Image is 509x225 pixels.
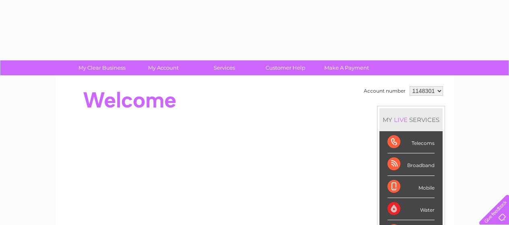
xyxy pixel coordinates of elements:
div: MY SERVICES [379,108,443,131]
div: Telecoms [387,131,435,153]
div: Mobile [387,176,435,198]
a: Customer Help [252,60,319,75]
a: My Account [130,60,196,75]
a: Services [191,60,258,75]
td: Account number [362,84,408,98]
div: Broadband [387,153,435,175]
a: Make A Payment [313,60,380,75]
div: LIVE [392,116,409,124]
a: My Clear Business [69,60,135,75]
div: Water [387,198,435,220]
